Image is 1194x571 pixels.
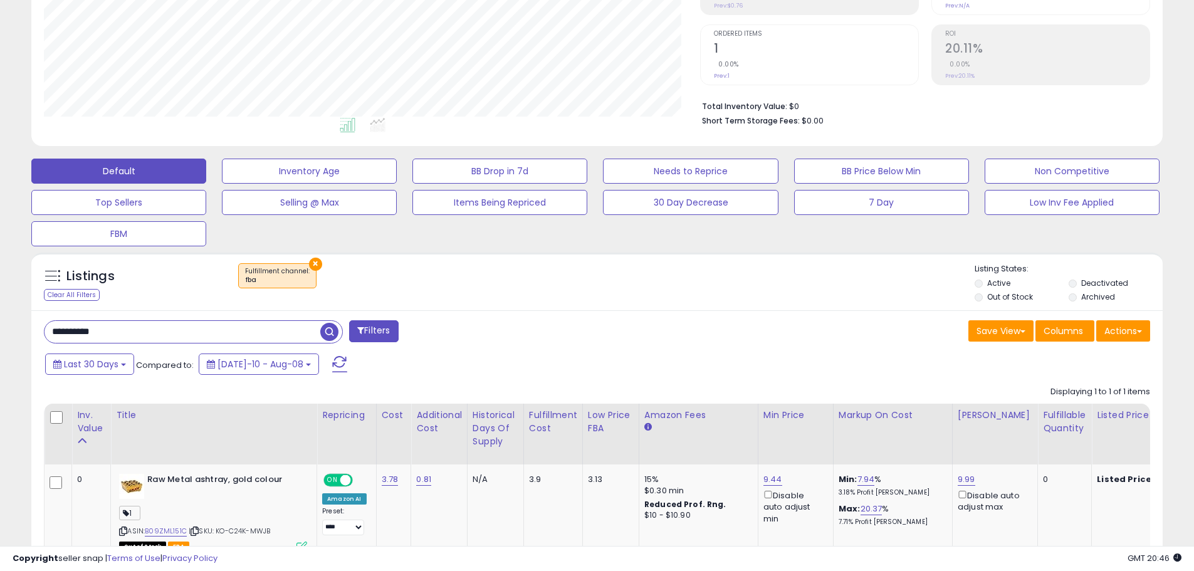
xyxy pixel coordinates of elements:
a: 7.94 [857,473,875,486]
button: Filters [349,320,398,342]
label: Archived [1081,291,1115,302]
a: 20.37 [861,503,882,515]
div: Amazon AI [322,493,366,505]
span: Ordered Items [714,31,918,38]
button: [DATE]-10 - Aug-08 [199,354,319,375]
small: Prev: 1 [714,72,730,80]
div: Disable auto adjust min [763,488,824,525]
th: The percentage added to the cost of goods (COGS) that forms the calculator for Min & Max prices. [833,404,952,464]
a: Terms of Use [107,552,160,564]
small: Prev: N/A [945,2,970,9]
button: Needs to Reprice [603,159,778,184]
button: 7 Day [794,190,969,215]
small: Amazon Fees. [644,422,652,433]
div: Historical Days Of Supply [473,409,518,448]
button: Save View [968,320,1034,342]
div: Cost [382,409,406,422]
b: Max: [839,503,861,515]
button: Top Sellers [31,190,206,215]
b: Reduced Prof. Rng. [644,499,726,510]
span: Last 30 Days [64,358,118,370]
button: Last 30 Days [45,354,134,375]
div: Disable auto adjust max [958,488,1028,513]
span: Fulfillment channel : [245,266,310,285]
div: [PERSON_NAME] [958,409,1032,422]
span: All listings that are currently out of stock and unavailable for purchase on Amazon [119,542,166,552]
div: N/A [473,474,514,485]
b: Listed Price: [1097,473,1154,485]
div: Clear All Filters [44,289,100,301]
b: Total Inventory Value: [702,101,787,112]
span: [DATE]-10 - Aug-08 [217,358,303,370]
a: Privacy Policy [162,552,217,564]
button: BB Price Below Min [794,159,969,184]
div: Inv. value [77,409,105,435]
small: 0.00% [945,60,970,69]
div: Low Price FBA [588,409,634,435]
button: Columns [1035,320,1094,342]
span: 1 [119,506,140,520]
strong: Copyright [13,552,58,564]
span: Compared to: [136,359,194,371]
div: 0 [1043,474,1082,485]
div: Title [116,409,312,422]
label: Active [987,278,1010,288]
a: 9.44 [763,473,782,486]
div: Repricing [322,409,370,422]
button: FBM [31,221,206,246]
div: Markup on Cost [839,409,947,422]
div: $10 - $10.90 [644,510,748,521]
div: Displaying 1 to 1 of 1 items [1050,386,1150,398]
a: 9.99 [958,473,975,486]
div: % [839,503,943,526]
p: 3.18% Profit [PERSON_NAME] [839,488,943,497]
div: 15% [644,474,748,485]
button: Actions [1096,320,1150,342]
button: 30 Day Decrease [603,190,778,215]
span: 2025-09-8 20:46 GMT [1128,552,1181,564]
span: | SKU: KO-C24K-MWJB [189,526,270,536]
p: Listing States: [975,263,1163,275]
label: Out of Stock [987,291,1033,302]
img: 318LP7Xl2JL._SL40_.jpg [119,474,144,499]
b: Min: [839,473,857,485]
div: 3.9 [529,474,573,485]
small: Prev: $0.76 [714,2,743,9]
button: Low Inv Fee Applied [985,190,1160,215]
span: Columns [1044,325,1083,337]
button: Non Competitive [985,159,1160,184]
span: FBA [168,542,189,552]
span: OFF [351,475,371,486]
h2: 20.11% [945,41,1149,58]
div: Fulfillment Cost [529,409,577,435]
a: B09ZML151C [145,526,187,537]
div: Min Price [763,409,828,422]
div: Additional Cost [416,409,462,435]
div: Preset: [322,507,366,535]
a: 3.78 [382,473,399,486]
h2: 1 [714,41,918,58]
a: 0.81 [416,473,431,486]
button: Items Being Repriced [412,190,587,215]
li: $0 [702,98,1141,113]
div: fba [245,276,310,285]
div: % [839,474,943,497]
span: ON [325,475,340,486]
div: $0.30 min [644,485,748,496]
div: 3.13 [588,474,629,485]
label: Deactivated [1081,278,1128,288]
button: Inventory Age [222,159,397,184]
div: seller snap | | [13,553,217,565]
h5: Listings [66,268,115,285]
div: Fulfillable Quantity [1043,409,1086,435]
b: Short Term Storage Fees: [702,115,800,126]
button: × [309,258,322,271]
small: Prev: 20.11% [945,72,975,80]
p: 7.71% Profit [PERSON_NAME] [839,518,943,526]
b: Raw Metal ashtray, gold colour [147,474,300,489]
button: Default [31,159,206,184]
small: 0.00% [714,60,739,69]
button: Selling @ Max [222,190,397,215]
div: 0 [77,474,101,485]
span: ROI [945,31,1149,38]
